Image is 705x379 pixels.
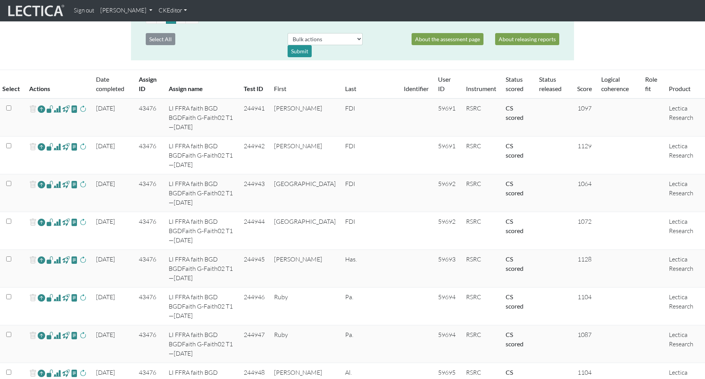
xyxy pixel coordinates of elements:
span: view [46,293,54,302]
a: Completed = assessment has been completed; CS scored = assessment has been CLAS scored; LS scored... [506,180,524,197]
td: RSRC [461,325,501,363]
span: rescore [79,142,87,151]
td: Pa. [340,325,399,363]
a: Identifier [404,85,429,92]
img: lecticalive [6,4,65,18]
span: delete [29,368,37,379]
a: Sign out [71,3,97,18]
td: RSRC [461,137,501,174]
td: RSRC [461,288,501,325]
span: Analyst score [54,104,61,114]
td: [DATE] [91,137,134,174]
td: LI FFRA faith BGD BGDFaith G-Faith02 T1—[DATE] [164,174,239,212]
td: RSRC [461,250,501,288]
td: 59692 [433,174,461,212]
td: [DATE] [91,250,134,288]
span: delete [29,292,37,304]
td: Ruby [269,325,340,363]
a: Reopen [38,368,45,379]
span: 1097 [578,104,592,112]
th: Assign ID [134,70,164,99]
td: FDI [340,212,399,250]
a: Logical coherence [601,75,629,92]
td: 43476 [134,288,164,325]
span: view [46,180,54,189]
span: 1104 [578,293,592,301]
span: view [46,218,54,226]
span: rescore [79,293,87,302]
td: FDI [340,174,399,212]
a: Reopen [38,254,45,266]
span: view [62,142,70,151]
td: 59691 [433,137,461,174]
a: Instrument [466,85,496,92]
td: Lectica Research [664,98,705,137]
span: view [71,180,78,189]
span: view [46,255,54,264]
td: Pa. [340,288,399,325]
span: delete [29,217,37,228]
td: Lectica Research [664,212,705,250]
a: About releasing reports [495,33,559,45]
td: LI FFRA faith BGD BGDFaith G-Faith02 T1—[DATE] [164,288,239,325]
td: LI FFRA faith BGD BGDFaith G-Faith02 T1—[DATE] [164,212,239,250]
span: rescore [79,331,87,340]
span: 1072 [578,218,592,225]
td: 43476 [134,137,164,174]
td: 244942 [239,137,269,174]
span: Analyst score [54,142,61,151]
td: 43476 [134,98,164,137]
span: 1064 [578,180,592,188]
span: 1104 [578,368,592,376]
span: Analyst score [54,331,61,340]
td: [GEOGRAPHIC_DATA] [269,212,340,250]
span: view [71,331,78,340]
span: delete [29,330,37,341]
a: Reopen [38,179,45,190]
span: view [62,331,70,340]
td: Lectica Research [664,137,705,174]
td: 244947 [239,325,269,363]
td: 244944 [239,212,269,250]
td: 43476 [134,212,164,250]
td: [DATE] [91,98,134,137]
td: RSRC [461,98,501,137]
td: [DATE] [91,325,134,363]
span: view [71,104,78,113]
span: rescore [79,368,87,378]
span: delete [29,141,37,153]
td: [PERSON_NAME] [269,137,340,174]
a: First [274,85,286,92]
td: 244946 [239,288,269,325]
a: Completed = assessment has been completed; CS scored = assessment has been CLAS scored; LS scored... [506,255,524,272]
span: rescore [79,255,87,265]
span: 1087 [578,331,592,339]
span: view [71,293,78,302]
span: rescore [79,104,87,114]
span: 1129 [578,142,592,150]
span: view [62,255,70,264]
span: view [62,293,70,302]
td: Lectica Research [664,288,705,325]
td: 244943 [239,174,269,212]
a: Role fit [645,75,657,92]
a: Status scored [506,75,524,92]
a: Product [669,85,691,92]
span: view [46,104,54,113]
td: 43476 [134,250,164,288]
a: Score [577,85,592,92]
span: Analyst score [54,293,61,302]
td: 59693 [433,250,461,288]
span: rescore [79,180,87,189]
td: 244945 [239,250,269,288]
td: LI FFRA faith BGD BGDFaith G-Faith02 T1—[DATE] [164,137,239,174]
td: LI FFRA faith BGD BGDFaith G-Faith02 T1—[DATE] [164,98,239,137]
span: Analyst score [54,180,61,189]
td: LI FFRA faith BGD BGDFaith G-Faith02 T1—[DATE] [164,250,239,288]
span: Analyst score [54,255,61,265]
span: Analyst score [54,368,61,378]
a: Reopen [38,292,45,304]
span: delete [29,179,37,190]
span: view [62,368,70,377]
span: view [71,218,78,226]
